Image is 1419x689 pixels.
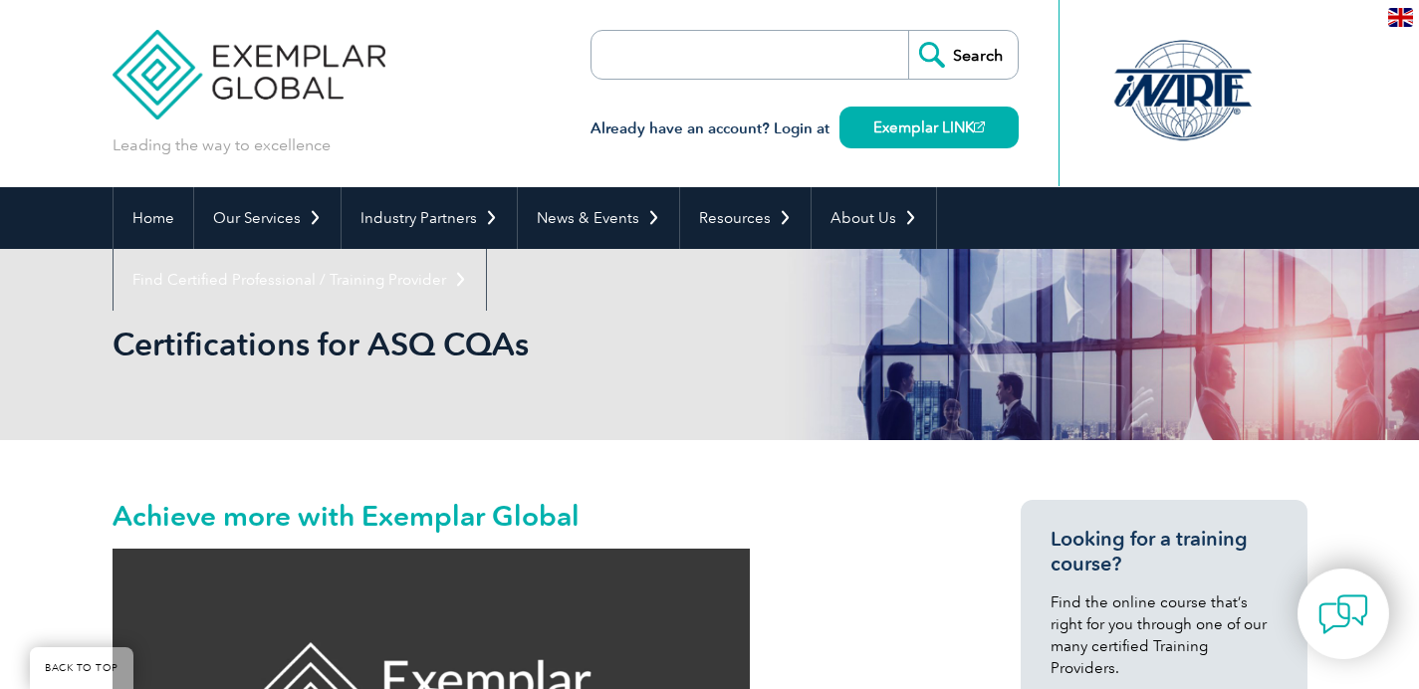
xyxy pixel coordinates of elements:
h3: Looking for a training course? [1051,527,1278,576]
a: Resources [680,187,811,249]
a: Exemplar LINK [839,107,1019,148]
img: open_square.png [974,121,985,132]
img: contact-chat.png [1318,589,1368,639]
p: Leading the way to excellence [113,134,331,156]
a: Industry Partners [342,187,517,249]
a: About Us [812,187,936,249]
input: Search [908,31,1018,79]
a: Home [114,187,193,249]
a: News & Events [518,187,679,249]
h2: Certifications for ASQ CQAs [113,329,949,360]
a: Find Certified Professional / Training Provider [114,249,486,311]
img: en [1388,8,1413,27]
h2: Achieve more with Exemplar Global [113,500,949,532]
p: Find the online course that’s right for you through one of our many certified Training Providers. [1051,591,1278,679]
h3: Already have an account? Login at [591,116,1019,141]
a: BACK TO TOP [30,647,133,689]
a: Our Services [194,187,341,249]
